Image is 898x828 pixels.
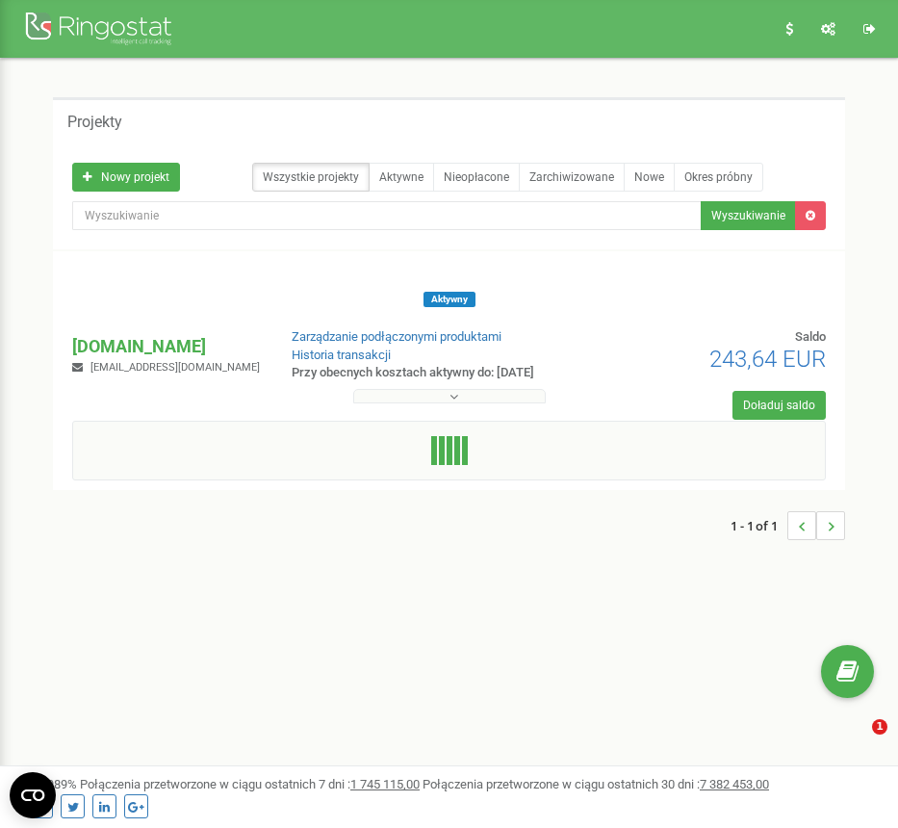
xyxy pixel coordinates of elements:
a: Aktywne [369,163,434,192]
a: Zarządzanie podłączonymi produktami [292,329,501,344]
iframe: Intercom live chat [833,719,879,765]
p: Przy obecnych kosztach aktywny do: [DATE] [292,364,534,382]
span: Saldo [795,329,826,344]
a: Okres próbny [674,163,763,192]
u: 1 745 115,00 [350,777,420,791]
u: 7 382 453,00 [700,777,769,791]
span: 1 - 1 of 1 [731,511,787,540]
button: Open CMP widget [10,772,56,818]
a: Nowy projekt [72,163,180,192]
span: [EMAIL_ADDRESS][DOMAIN_NAME] [90,361,260,374]
a: Historia transakcji [292,348,391,362]
a: Nieopłacone [433,163,520,192]
p: [DOMAIN_NAME] [72,334,260,359]
a: Wszystkie projekty [252,163,370,192]
nav: ... [731,492,845,559]
input: Wyszukiwanie [72,201,702,230]
span: Aktywny [423,292,475,307]
span: 1 [872,719,887,735]
span: Połączenia przetworzone w ciągu ostatnich 7 dni : [80,777,420,791]
a: Doładuj saldo [732,391,826,420]
h5: Projekty [67,114,122,131]
a: Zarchiwizowane [519,163,625,192]
a: Nowe [624,163,675,192]
span: 243,64 EUR [709,346,826,373]
span: Połączenia przetworzone w ciągu ostatnich 30 dni : [423,777,769,791]
button: Wyszukiwanie [701,201,796,230]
